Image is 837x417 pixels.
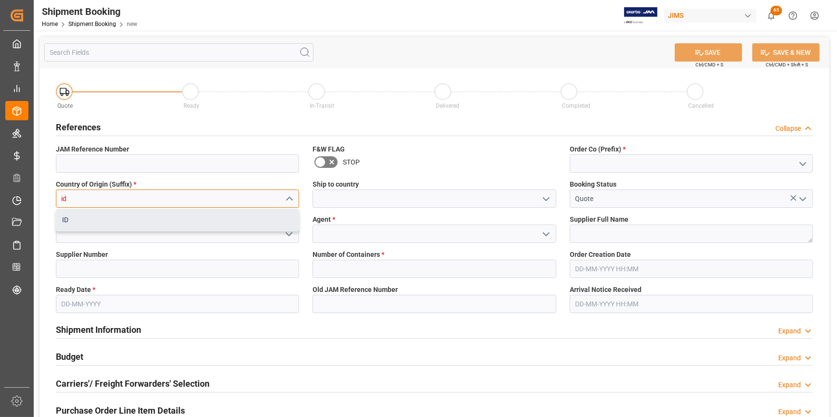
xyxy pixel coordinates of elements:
[436,102,460,109] span: Delivered
[313,250,384,260] span: Number of Containers
[664,6,760,25] button: JIMS
[56,121,101,134] h2: References
[56,144,129,154] span: JAM Reference Number
[778,380,801,390] div: Expand
[570,144,626,154] span: Order Co (Prefix)
[778,326,801,336] div: Expand
[782,5,804,26] button: Help Center
[778,353,801,363] div: Expand
[56,323,141,336] h2: Shipment Information
[778,407,801,417] div: Expand
[570,295,813,313] input: DD-MM-YYYY HH:MM
[675,43,742,62] button: SAVE
[695,61,723,68] span: Ctrl/CMD + S
[538,191,552,206] button: open menu
[42,4,137,19] div: Shipment Booking
[56,404,185,417] h2: Purchase Order Line Item Details
[689,102,714,109] span: Cancelled
[56,295,299,313] input: DD-MM-YYYY
[313,144,345,154] span: F&W FLAG
[56,209,299,231] div: ID
[624,7,657,24] img: Exertis%20JAM%20-%20Email%20Logo.jpg_1722504956.jpg
[570,260,813,278] input: DD-MM-YYYY HH:MM
[760,5,782,26] button: show 65 new notifications
[56,250,108,260] span: Supplier Number
[570,179,616,190] span: Booking Status
[56,179,136,190] span: Country of Origin (Suffix)
[771,6,782,15] span: 65
[752,43,820,62] button: SAVE & NEW
[313,179,359,190] span: Ship to country
[795,191,809,206] button: open menu
[664,9,757,23] div: JIMS
[281,227,296,241] button: open menu
[795,156,809,171] button: open menu
[42,21,58,27] a: Home
[56,377,209,390] h2: Carriers'/ Freight Forwarders' Selection
[56,190,299,208] input: Type to search/select
[766,61,808,68] span: Ctrl/CMD + Shift + S
[570,285,641,295] span: Arrival Notice Received
[281,191,296,206] button: close menu
[310,102,335,109] span: In-Transit
[313,285,398,295] span: Old JAM Reference Number
[44,43,314,62] input: Search Fields
[775,124,801,134] div: Collapse
[562,102,591,109] span: Completed
[68,21,116,27] a: Shipment Booking
[538,227,552,241] button: open menu
[56,285,95,295] span: Ready Date
[343,157,360,167] span: STOP
[570,250,631,260] span: Order Creation Date
[570,215,628,225] span: Supplier Full Name
[58,102,73,109] span: Quote
[313,215,335,225] span: Agent
[184,102,200,109] span: Ready
[56,350,83,363] h2: Budget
